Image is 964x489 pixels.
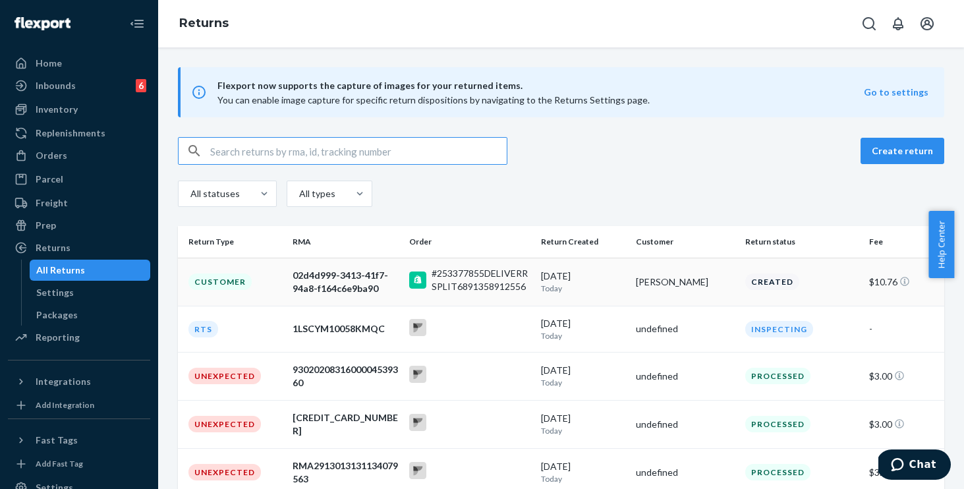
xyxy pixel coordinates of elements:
[188,273,252,290] div: Customer
[36,196,68,210] div: Freight
[432,267,530,293] div: #253377855DELIVERRSPLIT6891358912556
[36,57,62,70] div: Home
[36,241,71,254] div: Returns
[864,258,944,306] td: $10.76
[856,11,882,37] button: Open Search Box
[541,377,625,388] p: Today
[636,418,735,431] div: undefined
[30,260,151,281] a: All Returns
[36,331,80,344] div: Reporting
[636,275,735,289] div: [PERSON_NAME]
[541,473,625,484] p: Today
[169,5,239,43] ol: breadcrumbs
[36,399,94,411] div: Add Integration
[8,192,150,214] a: Freight
[8,371,150,392] button: Integrations
[179,16,229,30] a: Returns
[541,283,625,294] p: Today
[8,430,150,451] button: Fast Tags
[293,363,399,389] div: 9302020831600004539360
[217,78,864,94] span: Flexport now supports the capture of images for your returned items.
[869,322,934,335] div: -
[8,215,150,236] a: Prep
[36,103,78,116] div: Inventory
[124,11,150,37] button: Close Navigation
[8,456,150,472] a: Add Fast Tag
[861,138,944,164] button: Create return
[740,226,864,258] th: Return status
[914,11,940,37] button: Open account menu
[8,169,150,190] a: Parcel
[8,327,150,348] a: Reporting
[8,237,150,258] a: Returns
[541,330,625,341] p: Today
[36,434,78,447] div: Fast Tags
[878,449,951,482] iframe: Opens a widget where you can chat to one of our agents
[8,145,150,166] a: Orders
[864,400,944,448] td: $3.00
[36,375,91,388] div: Integrations
[745,368,810,384] div: Processed
[188,464,261,480] div: Unexpected
[745,464,810,480] div: Processed
[928,211,954,278] button: Help Center
[36,127,105,140] div: Replenishments
[293,322,399,335] div: 1LSCYM10058KMQC
[136,79,146,92] div: 6
[293,459,399,486] div: RMA2913013131134079563
[864,86,928,99] button: Go to settings
[36,149,67,162] div: Orders
[36,286,74,299] div: Settings
[536,226,631,258] th: Return Created
[210,138,507,164] input: Search returns by rma, id, tracking number
[36,173,63,186] div: Parcel
[541,460,625,484] div: [DATE]
[190,187,238,200] div: All statuses
[188,321,218,337] div: RTS
[188,416,261,432] div: Unexpected
[178,226,287,258] th: Return Type
[636,370,735,383] div: undefined
[8,123,150,144] a: Replenishments
[36,308,78,322] div: Packages
[864,352,944,400] td: $3.00
[541,317,625,341] div: [DATE]
[8,75,150,96] a: Inbounds6
[217,94,650,105] span: You can enable image capture for specific return dispositions by navigating to the Returns Settin...
[30,282,151,303] a: Settings
[8,99,150,120] a: Inventory
[293,411,399,438] div: [CREDIT_CARD_NUMBER]
[188,368,261,384] div: Unexpected
[745,416,810,432] div: Processed
[636,322,735,335] div: undefined
[541,364,625,388] div: [DATE]
[745,321,813,337] div: Inspecting
[541,412,625,436] div: [DATE]
[287,226,404,258] th: RMA
[631,226,740,258] th: Customer
[541,270,625,294] div: [DATE]
[36,79,76,92] div: Inbounds
[745,273,799,290] div: Created
[541,425,625,436] p: Today
[293,269,399,295] div: 02d4d999-3413-41f7-94a8-f164c6e9ba90
[885,11,911,37] button: Open notifications
[404,226,535,258] th: Order
[8,397,150,413] a: Add Integration
[30,304,151,326] a: Packages
[299,187,333,200] div: All types
[14,17,71,30] img: Flexport logo
[36,219,56,232] div: Prep
[36,264,85,277] div: All Returns
[864,226,944,258] th: Fee
[636,466,735,479] div: undefined
[36,458,83,469] div: Add Fast Tag
[8,53,150,74] a: Home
